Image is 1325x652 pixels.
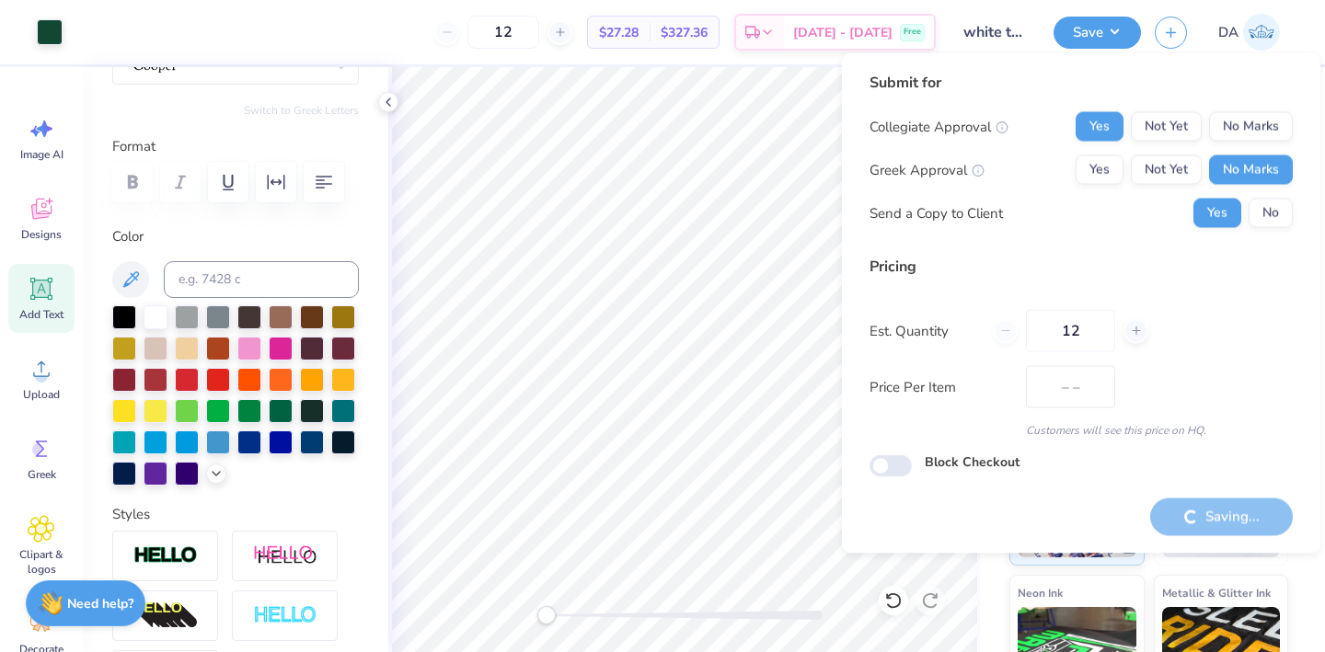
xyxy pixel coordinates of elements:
[164,261,359,298] input: e.g. 7428 c
[253,544,317,567] img: Shadow
[1131,112,1202,142] button: Not Yet
[1209,112,1293,142] button: No Marks
[253,605,317,626] img: Negative Space
[661,23,708,42] span: $327.36
[870,376,1012,397] label: Price Per Item
[112,226,359,247] label: Color
[1243,14,1280,51] img: Deeksha Arora
[20,147,63,162] span: Image AI
[870,159,985,180] div: Greek Approval
[28,467,56,482] span: Greek
[112,504,150,525] label: Styles
[1249,199,1293,228] button: No
[1076,112,1123,142] button: Yes
[133,601,198,631] img: 3D Illusion
[599,23,639,42] span: $27.28
[1209,155,1293,185] button: No Marks
[870,256,1293,278] div: Pricing
[467,16,539,49] input: – –
[23,387,60,402] span: Upload
[1131,155,1202,185] button: Not Yet
[870,320,979,341] label: Est. Quantity
[112,136,359,157] label: Format
[904,26,921,39] span: Free
[870,116,1008,137] div: Collegiate Approval
[870,72,1293,94] div: Submit for
[793,23,893,42] span: [DATE] - [DATE]
[1018,583,1063,602] span: Neon Ink
[21,227,62,242] span: Designs
[950,14,1040,51] input: Untitled Design
[244,103,359,118] button: Switch to Greek Letters
[537,606,556,624] div: Accessibility label
[133,545,198,566] img: Stroke
[1076,155,1123,185] button: Yes
[925,452,1020,472] label: Block Checkout
[1162,583,1271,602] span: Metallic & Glitter Ink
[11,547,72,577] span: Clipart & logos
[1210,14,1288,51] a: DA
[67,595,133,612] strong: Need help?
[870,202,1003,223] div: Send a Copy to Client
[1026,310,1115,352] input: – –
[870,422,1293,439] div: Customers will see this price on HQ.
[1193,199,1241,228] button: Yes
[1054,17,1141,49] button: Save
[19,307,63,322] span: Add Text
[1218,22,1239,43] span: DA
